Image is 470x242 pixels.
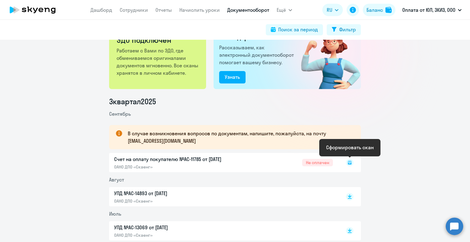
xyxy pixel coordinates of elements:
[155,7,172,13] a: Отчеты
[291,19,361,89] img: connected
[109,111,131,117] span: Сентябрь
[114,190,333,204] a: УПД №AC-14893 от [DATE]ОАНО ДПО «Скаенг»
[327,24,361,35] button: Фильтр
[117,35,200,45] h2: ЭДО подключен
[109,96,361,106] li: 3 квартал 2025
[90,7,112,13] a: Дашборд
[219,71,246,83] button: Узнать
[120,7,148,13] a: Сотрудники
[322,4,343,16] button: RU
[227,7,269,13] a: Документооборот
[366,6,383,14] div: Баланс
[117,47,200,77] p: Работаем с Вами по ЭДО, где обмениваемся оригиналами документов мгновенно. Все сканы хранятся в л...
[225,73,240,81] div: Узнать
[114,198,245,204] p: ОАНО ДПО «Скаенг»
[363,4,395,16] button: Балансbalance
[277,6,286,14] span: Ещё
[266,24,323,35] button: Поиск за период
[109,177,124,183] span: Август
[277,4,292,16] button: Ещё
[114,232,245,238] p: ОАНО ДПО «Скаенг»
[128,130,350,145] p: В случае возникновения вопросов по документам, напишите, пожалуйста, на почту [EMAIL_ADDRESS][DOM...
[339,26,356,33] div: Фильтр
[402,6,455,14] p: Оплата от ЮЛ, 3КИЗ, ООО
[114,224,333,238] a: УПД №AC-13069 от [DATE]ОАНО ДПО «Скаенг»
[278,26,318,33] div: Поиск за период
[327,6,332,14] span: RU
[114,224,245,231] p: УПД №AC-13069 от [DATE]
[109,211,121,217] span: Июль
[326,144,374,151] div: Сформировать скан
[114,190,245,197] p: УПД №AC-14893 от [DATE]
[219,44,296,66] p: Рассказываем, как электронный документооборот помогает вашему бизнесу.
[179,7,220,13] a: Начислить уроки
[385,7,392,13] img: balance
[399,2,465,17] button: Оплата от ЮЛ, 3КИЗ, ООО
